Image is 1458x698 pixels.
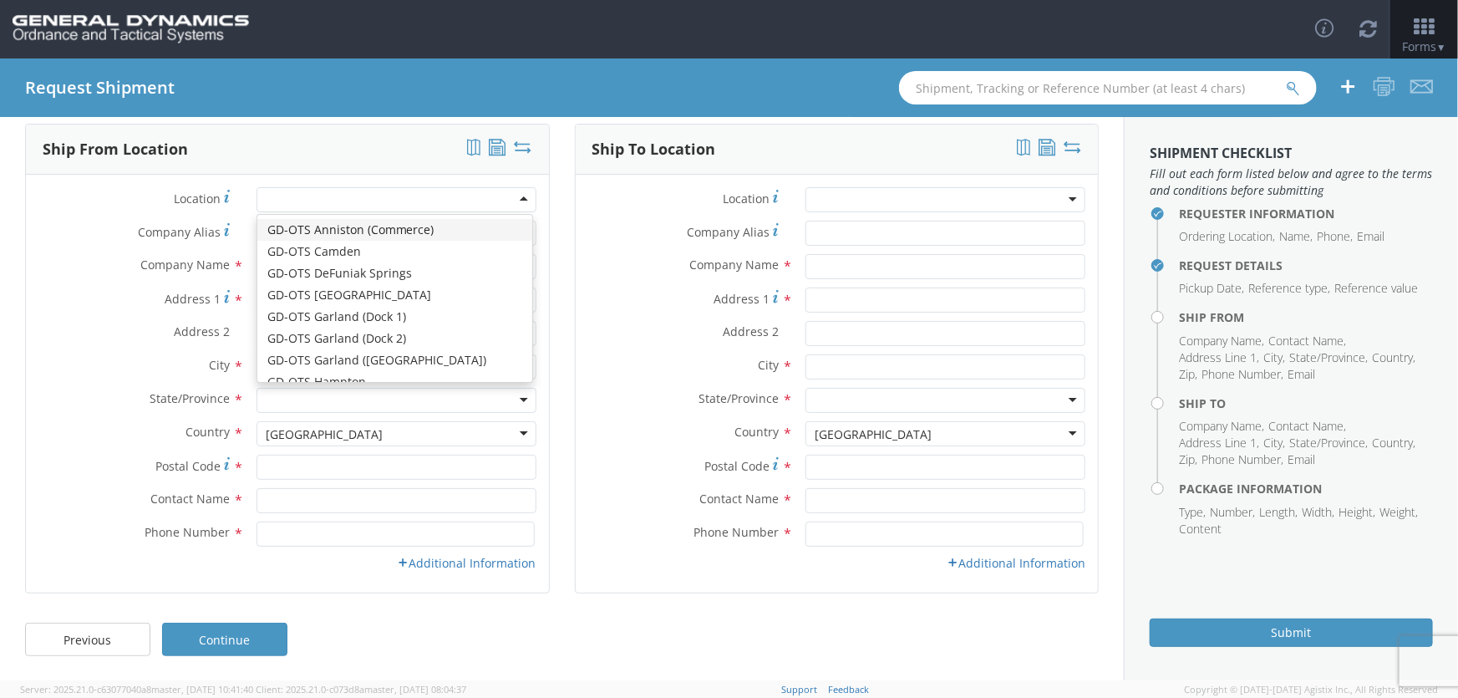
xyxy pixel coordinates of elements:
[257,349,532,371] div: GD-OTS Garland ([GEOGRAPHIC_DATA])
[1436,40,1446,54] span: ▼
[1150,166,1433,199] span: Fill out each form listed below and agree to the terms and conditions before submitting
[25,623,150,656] a: Previous
[1179,228,1275,245] li: Ordering Location
[1201,451,1283,468] li: Phone Number
[145,524,230,540] span: Phone Number
[1379,504,1418,521] li: Weight
[155,458,221,474] span: Postal Code
[704,458,770,474] span: Postal Code
[1179,397,1433,410] h4: Ship To
[257,241,532,262] div: GD-OTS Camden
[13,15,249,43] img: gd-ots-0c3321f2eb4c994f95cb.png
[1179,366,1197,383] li: Zip
[1263,435,1285,451] li: City
[1179,311,1433,324] h4: Ship From
[758,357,779,373] span: City
[699,390,779,406] span: State/Province
[257,328,532,349] div: GD-OTS Garland (Dock 2)
[1302,504,1334,521] li: Width
[150,390,230,406] span: State/Province
[138,224,221,240] span: Company Alias
[1339,504,1375,521] li: Height
[257,306,532,328] div: GD-OTS Garland (Dock 1)
[687,224,770,240] span: Company Alias
[266,426,383,443] div: [GEOGRAPHIC_DATA]
[1179,451,1197,468] li: Zip
[185,424,230,440] span: Country
[1179,482,1433,495] h4: Package Information
[1150,619,1433,647] button: Submit
[689,257,779,273] span: Company Name
[1288,451,1315,468] li: Email
[1179,333,1264,349] li: Company Name
[140,257,230,273] span: Company Name
[1288,366,1315,383] li: Email
[1357,228,1384,245] li: Email
[1179,207,1433,220] h4: Requester Information
[1263,349,1285,366] li: City
[165,291,221,307] span: Address 1
[723,191,770,206] span: Location
[256,683,466,695] span: Client: 2025.21.0-c073d8a
[1248,280,1330,297] li: Reference type
[723,324,779,339] span: Address 2
[592,141,716,158] h3: Ship To Location
[257,371,532,393] div: GD-OTS Hampton
[43,141,188,158] h3: Ship From Location
[257,219,532,241] div: GD-OTS Anniston (Commerce)
[1334,280,1418,297] li: Reference value
[398,555,536,571] a: Additional Information
[1289,435,1368,451] li: State/Province
[1150,146,1433,161] h3: Shipment Checklist
[947,555,1085,571] a: Additional Information
[364,683,466,695] span: master, [DATE] 08:04:37
[899,71,1317,104] input: Shipment, Tracking or Reference Number (at least 4 chars)
[1179,418,1264,435] li: Company Name
[1268,333,1346,349] li: Contact Name
[1210,504,1255,521] li: Number
[1268,418,1346,435] li: Contact Name
[150,491,230,507] span: Contact Name
[699,491,779,507] span: Contact Name
[1372,349,1415,366] li: Country
[781,683,817,695] a: Support
[1279,228,1313,245] li: Name
[174,191,221,206] span: Location
[1179,521,1222,538] li: Content
[174,324,230,339] span: Address 2
[151,683,253,695] span: master, [DATE] 10:41:40
[1179,435,1259,451] li: Address Line 1
[1179,504,1206,521] li: Type
[1317,228,1353,245] li: Phone
[20,683,253,695] span: Server: 2025.21.0-c63077040a8
[1289,349,1368,366] li: State/Province
[693,524,779,540] span: Phone Number
[1201,366,1283,383] li: Phone Number
[1179,259,1433,272] h4: Request Details
[828,683,869,695] a: Feedback
[1179,280,1244,297] li: Pickup Date
[1184,683,1438,696] span: Copyright © [DATE]-[DATE] Agistix Inc., All Rights Reserved
[714,291,770,307] span: Address 1
[1402,38,1446,54] span: Forms
[257,262,532,284] div: GD-OTS DeFuniak Springs
[25,79,175,97] h4: Request Shipment
[815,426,932,443] div: [GEOGRAPHIC_DATA]
[257,284,532,306] div: GD-OTS [GEOGRAPHIC_DATA]
[734,424,779,440] span: Country
[1372,435,1415,451] li: Country
[209,357,230,373] span: City
[162,623,287,656] a: Continue
[1179,349,1259,366] li: Address Line 1
[1259,504,1298,521] li: Length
